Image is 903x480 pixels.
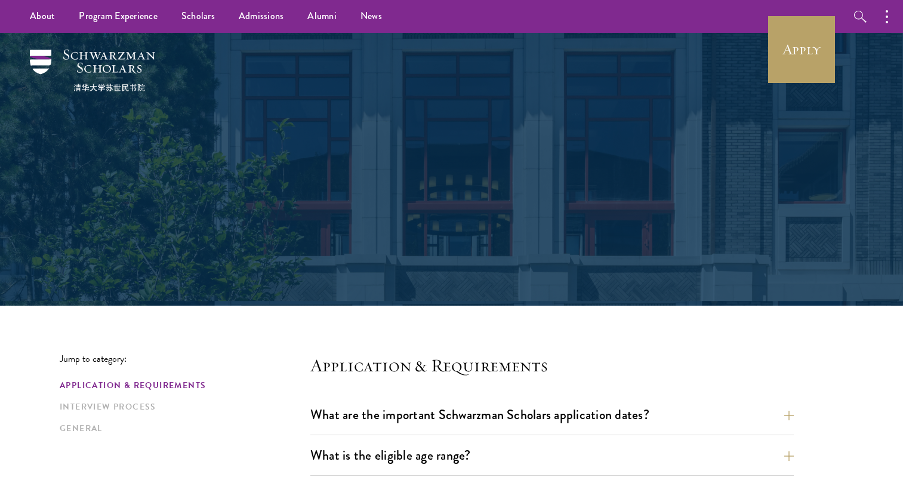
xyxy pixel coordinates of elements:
[60,353,310,364] p: Jump to category:
[310,353,794,377] h4: Application & Requirements
[310,442,794,469] button: What is the eligible age range?
[60,422,303,435] a: General
[60,379,303,392] a: Application & Requirements
[310,401,794,428] button: What are the important Schwarzman Scholars application dates?
[30,50,155,91] img: Schwarzman Scholars
[768,16,835,83] a: Apply
[60,401,303,413] a: Interview Process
